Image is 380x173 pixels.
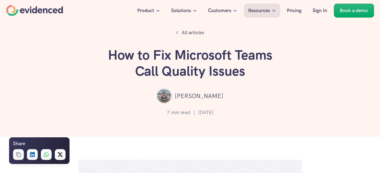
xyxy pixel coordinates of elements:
[340,7,368,15] p: Book a demo
[282,4,306,18] a: Pricing
[182,29,204,37] p: All articles
[287,7,301,15] p: Pricing
[308,4,332,18] a: Sign In
[171,7,191,15] p: Solutions
[137,7,154,15] p: Product
[334,4,374,18] a: Book a demo
[171,109,190,116] p: min read
[198,109,213,116] p: [DATE]
[157,88,172,103] img: ""
[167,109,170,116] p: 7
[208,7,231,15] p: Customers
[6,5,63,16] a: Home
[99,47,281,79] h1: How to Fix Microsoft Teams Call Quality Issues
[313,7,327,15] p: Sign In
[175,91,223,101] p: [PERSON_NAME]
[248,7,270,15] p: Resources
[173,27,207,38] a: All articles
[193,109,195,116] p: |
